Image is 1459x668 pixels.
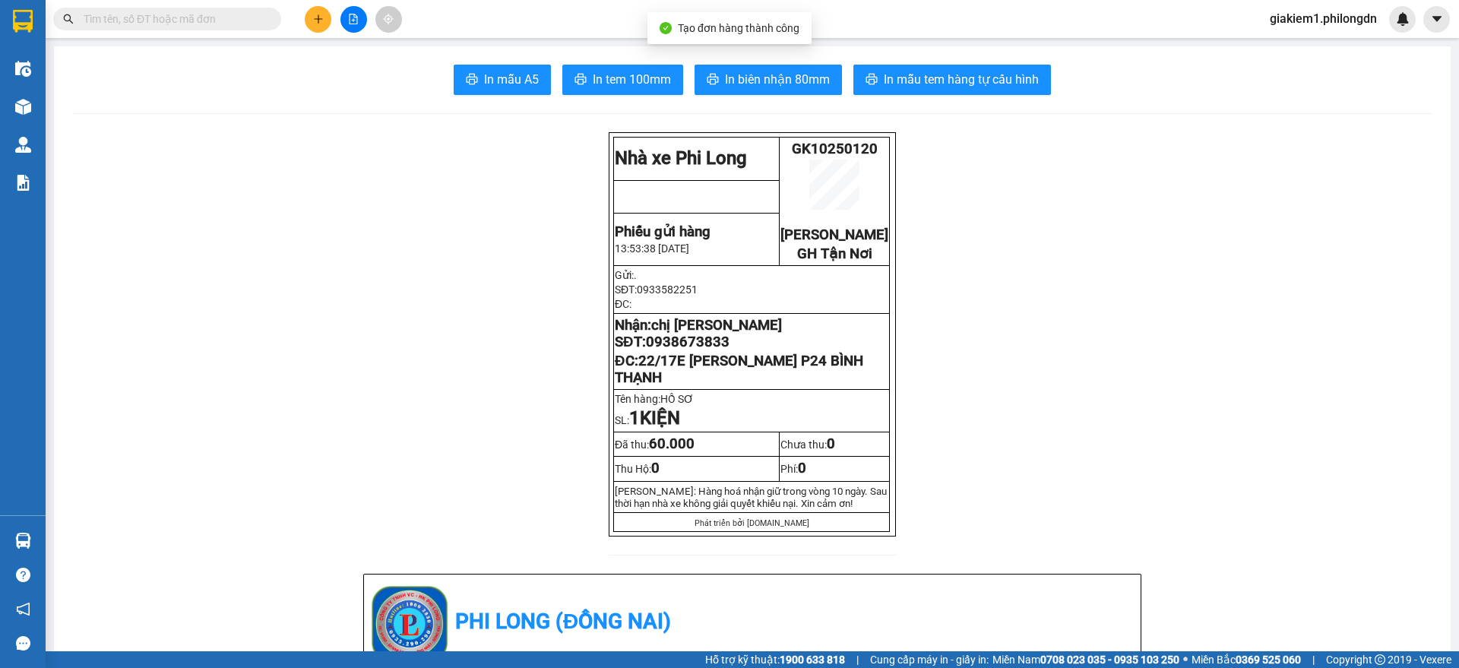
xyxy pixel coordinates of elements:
[1375,654,1385,665] span: copyright
[16,568,30,582] span: question-circle
[1258,9,1389,28] span: giakiem1.philongdn
[13,13,135,47] div: [PERSON_NAME]
[15,533,31,549] img: warehouse-icon
[695,518,809,528] span: Phát triển bởi [DOMAIN_NAME]
[870,651,989,668] span: Cung cấp máy in - giấy in:
[15,137,31,153] img: warehouse-icon
[707,73,719,87] span: printer
[615,393,888,405] p: Tên hàng:
[827,435,835,452] span: 0
[375,6,402,33] button: aim
[16,602,30,616] span: notification
[637,283,698,296] span: 0933582251
[372,586,448,662] img: logo.jpg
[340,6,367,33] button: file-add
[646,334,729,350] span: 0938673833
[13,13,36,29] span: Gửi:
[660,22,672,34] span: check-circle
[884,70,1039,89] span: In mẫu tem hàng tự cấu hình
[145,89,229,142] span: HÀNG XANH
[615,283,698,296] span: SĐT:
[63,14,74,24] span: search
[484,70,539,89] span: In mẫu A5
[13,10,33,33] img: logo-vxr
[1423,6,1450,33] button: caret-down
[145,13,252,49] div: Hàng Xanh
[593,70,671,89] span: In tem 100mm
[615,269,888,281] p: Gửi:
[1430,12,1444,26] span: caret-down
[615,147,747,169] strong: Nhà xe Phi Long
[145,49,252,68] div: TRÍ
[615,223,711,240] strong: Phiếu gửi hàng
[725,70,830,89] span: In biên nhận 80mm
[992,651,1179,668] span: Miền Nam
[705,651,845,668] span: Hỗ trợ kỹ thuật:
[651,317,782,334] span: chị [PERSON_NAME]
[574,73,587,87] span: printer
[145,68,252,89] div: 0384993031
[145,97,167,113] span: DĐ:
[15,61,31,77] img: warehouse-icon
[615,242,689,255] span: 13:53:38 [DATE]
[649,435,695,452] span: 60.000
[615,298,631,310] span: ĐC:
[455,609,671,634] b: Phi Long (Đồng Nai)
[615,317,782,350] strong: Nhận: SĐT:
[615,353,862,386] span: 22/17E [PERSON_NAME] P24 BÌNH THẠNH
[780,457,890,481] td: Phí:
[454,65,551,95] button: printerIn mẫu A5
[1236,654,1301,666] strong: 0369 525 060
[614,457,780,481] td: Thu Hộ:
[853,65,1051,95] button: printerIn mẫu tem hàng tự cấu hình
[615,486,887,509] span: [PERSON_NAME]: Hàng hoá nhận giữ trong vòng 10 ngày. Sau thời hạn nhà xe không giải quy...
[866,73,878,87] span: printer
[562,65,683,95] button: printerIn tem 100mm
[13,47,135,65] div: .
[84,11,263,27] input: Tìm tên, số ĐT hoặc mã đơn
[792,141,878,157] span: GK10250120
[1040,654,1179,666] strong: 0708 023 035 - 0935 103 250
[629,407,640,429] span: 1
[614,432,780,457] td: Đã thu:
[634,269,637,281] span: .
[348,14,359,24] span: file-add
[145,14,182,30] span: Nhận:
[383,14,394,24] span: aim
[780,226,888,243] span: [PERSON_NAME]
[1183,657,1188,663] span: ⚪️
[651,460,660,476] span: 0
[313,14,324,24] span: plus
[1192,651,1301,668] span: Miền Bắc
[16,636,30,651] span: message
[615,353,862,386] span: ĐC:
[678,22,799,34] span: Tạo đơn hàng thành công
[466,73,478,87] span: printer
[15,99,31,115] img: warehouse-icon
[13,65,135,87] div: 0972965060
[640,407,680,429] strong: KIỆN
[780,654,845,666] strong: 1900 633 818
[695,65,842,95] button: printerIn biên nhận 80mm
[1396,12,1410,26] img: icon-new-feature
[797,245,872,262] span: GH Tận Nơi
[1312,651,1315,668] span: |
[305,6,331,33] button: plus
[15,175,31,191] img: solution-icon
[856,651,859,668] span: |
[615,414,680,426] span: SL:
[798,460,806,476] span: 0
[660,393,701,405] span: HỒ SƠ
[780,432,890,457] td: Chưa thu:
